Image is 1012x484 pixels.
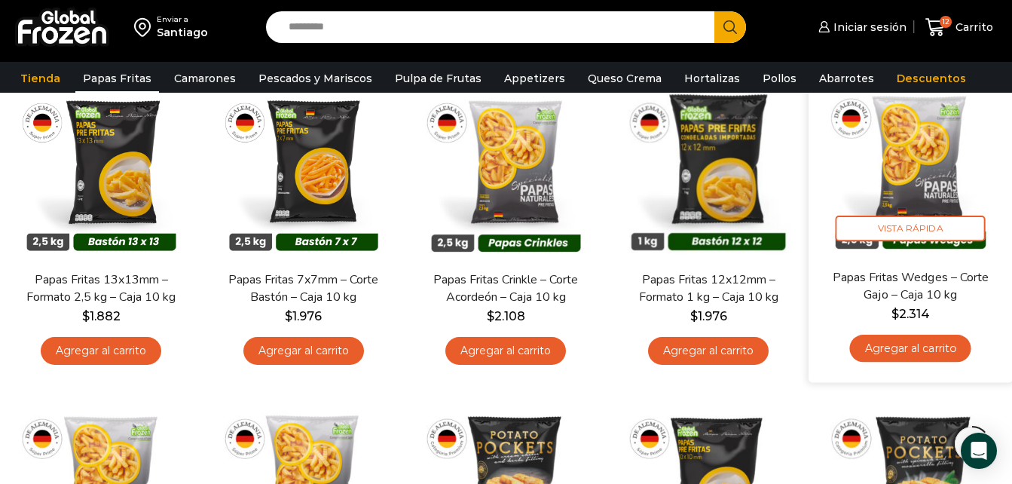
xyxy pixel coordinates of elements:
img: address-field-icon.svg [134,14,157,40]
bdi: 1.882 [82,309,121,323]
a: Appetizers [497,64,573,93]
bdi: 2.108 [487,309,525,323]
div: Santiago [157,25,208,40]
span: $ [487,309,494,323]
a: 12 Carrito [922,10,997,45]
a: Tienda [13,64,68,93]
span: $ [891,306,899,320]
span: $ [285,309,292,323]
a: Pescados y Mariscos [251,64,380,93]
span: Vista Rápida [836,215,986,241]
bdi: 2.314 [891,306,930,320]
a: Papas Fritas Wedges – Corte Gajo – Caja 10 kg [830,268,992,304]
a: Agregar al carrito: “Papas Fritas 7x7mm - Corte Bastón - Caja 10 kg” [243,337,364,365]
span: Iniciar sesión [830,20,907,35]
a: Pollos [755,64,804,93]
a: Descuentos [889,64,974,93]
a: Pulpa de Frutas [387,64,489,93]
a: Agregar al carrito: “Papas Fritas Wedges – Corte Gajo - Caja 10 kg” [850,334,971,362]
bdi: 1.976 [690,309,727,323]
a: Papas Fritas 13x13mm – Formato 2,5 kg – Caja 10 kg [20,271,182,306]
span: $ [82,309,90,323]
a: Agregar al carrito: “Papas Fritas 13x13mm - Formato 2,5 kg - Caja 10 kg” [41,337,161,365]
a: Papas Fritas Crinkle – Corte Acordeón – Caja 10 kg [425,271,587,306]
a: Queso Crema [580,64,669,93]
div: Enviar a [157,14,208,25]
div: Open Intercom Messenger [961,433,997,469]
a: Papas Fritas 7x7mm – Corte Bastón – Caja 10 kg [223,271,385,306]
a: Iniciar sesión [815,12,907,42]
bdi: 1.976 [285,309,322,323]
a: Agregar al carrito: “Papas Fritas Crinkle - Corte Acordeón - Caja 10 kg” [445,337,566,365]
button: Search button [714,11,746,43]
span: $ [690,309,698,323]
span: 12 [940,16,952,28]
a: Camarones [167,64,243,93]
a: Abarrotes [812,64,882,93]
a: Agregar al carrito: “Papas Fritas 12x12mm - Formato 1 kg - Caja 10 kg” [648,337,769,365]
a: Papas Fritas [75,64,159,93]
a: Papas Fritas 12x12mm – Formato 1 kg – Caja 10 kg [628,271,790,306]
a: Hortalizas [677,64,748,93]
span: Carrito [952,20,993,35]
